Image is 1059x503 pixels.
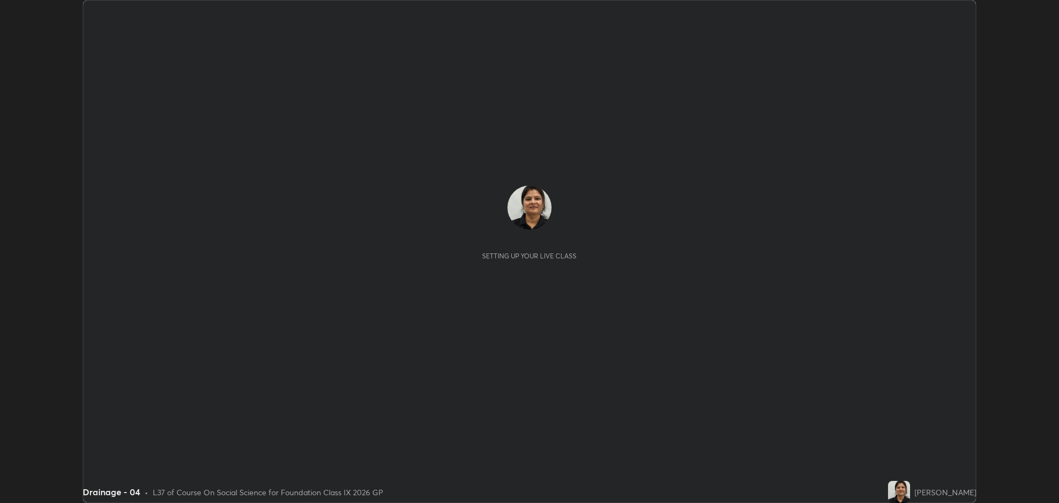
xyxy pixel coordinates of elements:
[145,486,148,498] div: •
[888,481,910,503] img: 1781f5688b4a419e9e2ef2943c22657b.jpg
[507,186,552,230] img: 1781f5688b4a419e9e2ef2943c22657b.jpg
[914,486,976,498] div: [PERSON_NAME]
[83,485,140,499] div: Drainage - 04
[482,252,576,260] div: Setting up your live class
[153,486,383,498] div: L37 of Course On Social Science for Foundation Class IX 2026 GP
